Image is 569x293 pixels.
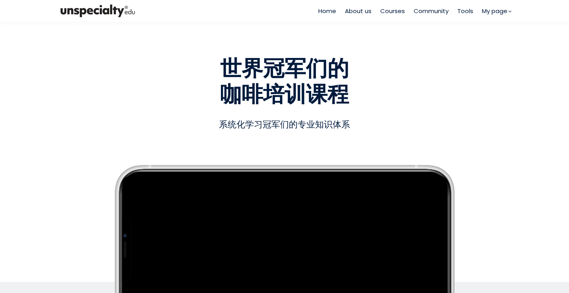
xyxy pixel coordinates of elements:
[345,6,372,15] a: About us
[318,6,336,15] a: Home
[482,6,511,15] a: My page
[457,6,473,15] a: Tools
[58,3,137,19] img: bc390a18feecddb333977e298b3a00a1.png
[482,6,507,15] span: My page
[58,56,511,107] h1: 世界冠军们的 咖啡培训课程
[414,6,449,15] a: Community
[58,117,511,132] div: 系统化学习冠军们的专业知识体系
[380,6,405,15] a: Courses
